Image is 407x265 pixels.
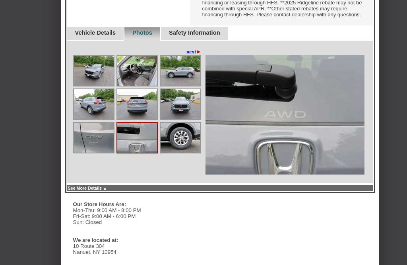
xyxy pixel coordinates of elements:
[73,207,192,225] div: Mon-Thu: 9:00 AM - 8:00 PM Fri-Sat: 9:00 AM - 6:00 PM Sun: Closed
[169,29,220,36] a: Safety Information
[73,237,188,243] div: We are located at:
[205,55,364,175] img: Image.aspx
[132,29,152,36] a: Photos
[74,89,114,119] img: Image.aspx
[74,123,114,153] img: Image.aspx
[196,49,201,55] span: ►
[117,56,157,86] img: Image.aspx
[75,29,116,36] a: Vehicle Details
[161,123,200,153] img: Image.aspx
[117,89,157,119] img: Image.aspx
[161,56,200,86] img: Image.aspx
[68,186,107,190] a: See More Details ▲
[161,89,200,119] img: Image.aspx
[73,201,188,207] div: Our Store Hours Are:
[117,123,157,153] img: Image.aspx
[186,49,202,55] a: next►
[74,56,114,86] img: Image.aspx
[73,243,192,255] div: 10 Route 304 Nanuet, NY 10954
